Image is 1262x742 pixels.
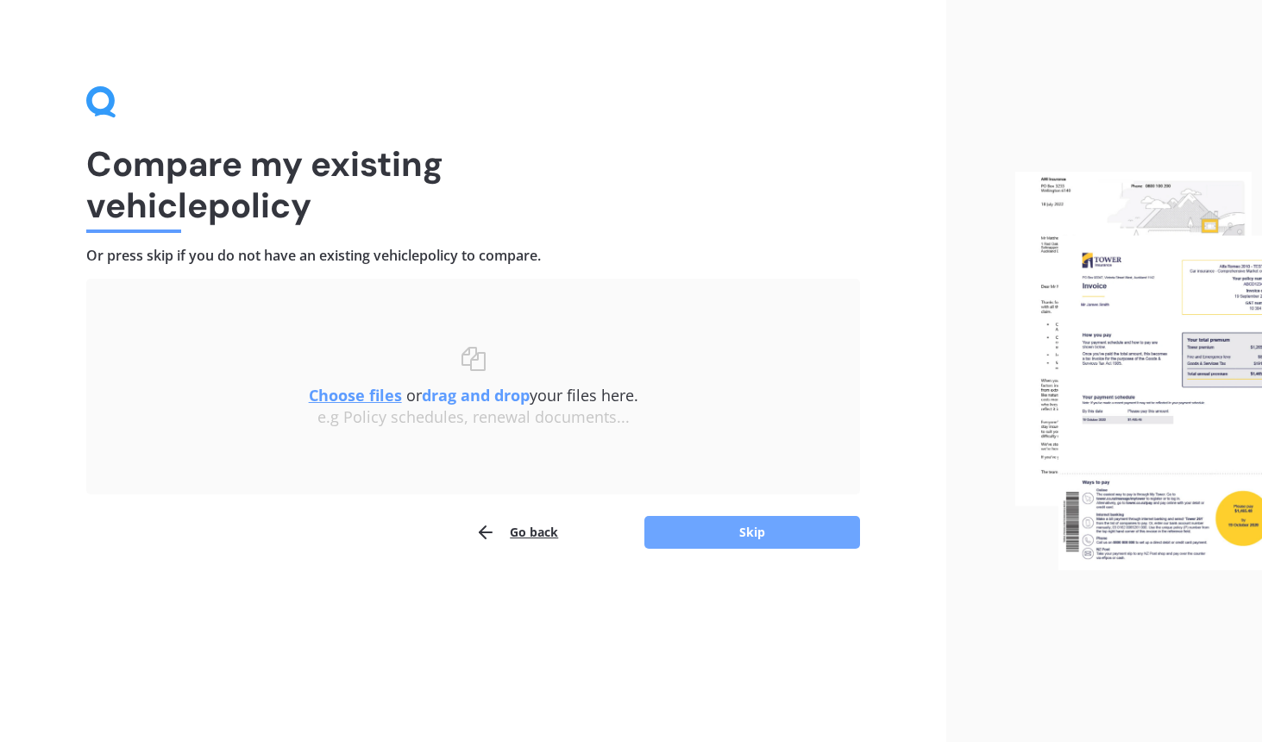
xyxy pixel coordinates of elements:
u: Choose files [309,385,402,406]
img: files.webp [1015,172,1262,569]
b: drag and drop [422,385,530,406]
button: Go back [475,515,558,550]
h1: Compare my existing vehicle policy [86,143,860,226]
h4: Or press skip if you do not have an existing vehicle policy to compare. [86,247,860,265]
div: e.g Policy schedules, renewal documents... [121,408,826,427]
button: Skip [644,516,860,549]
span: or your files here. [309,385,638,406]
